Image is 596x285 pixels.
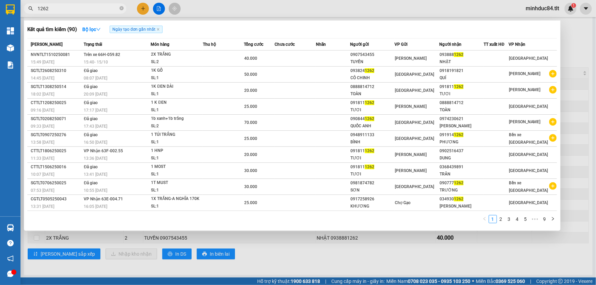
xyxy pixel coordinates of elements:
[509,87,541,92] span: [PERSON_NAME]
[7,44,14,52] img: warehouse-icon
[84,116,98,121] span: Đã giao
[84,76,108,81] span: 08:07 [DATE]
[509,104,548,109] span: [GEOGRAPHIC_DATA]
[454,132,463,137] span: 1262
[440,155,483,162] div: DUNG
[38,5,118,12] input: Tìm tên, số ĐT hoặc mã đơn
[481,215,489,223] button: left
[120,5,124,12] span: close-circle
[31,188,54,193] span: 07:53 [DATE]
[365,68,374,73] span: 1262
[31,51,82,58] div: NVNTLT1510250081
[84,148,123,153] span: VP Nhận 63F-002.55
[84,140,108,145] span: 16:50 [DATE]
[365,165,374,169] span: 1262
[31,60,54,65] span: 15:49 [DATE]
[350,163,394,171] div: 091811
[395,168,427,173] span: [PERSON_NAME]
[244,200,257,205] span: 25.000
[440,67,483,74] div: 0918191821
[244,152,257,157] span: 20.000
[151,147,202,155] div: 1 HNP
[497,215,505,223] li: 2
[530,215,541,223] span: •••
[84,156,108,161] span: 13:36 [DATE]
[84,52,121,57] span: Trên xe 66H-059.82
[6,4,15,15] img: logo-vxr
[440,187,483,194] div: TRƯỜNG
[395,42,408,47] span: VP Gửi
[509,119,541,124] span: [PERSON_NAME]
[84,92,108,97] span: 20:09 [DATE]
[454,52,463,57] span: 1262
[350,90,394,98] div: TOÀN
[31,115,82,123] div: SGTLT0208250071
[440,99,483,106] div: 0888814712
[440,83,483,90] div: 091811
[31,124,54,129] span: 09:33 [DATE]
[151,203,202,210] div: SL: 1
[203,42,216,47] span: Thu hộ
[31,204,54,209] span: 13:31 [DATE]
[350,180,394,187] div: 0981874782
[440,51,483,58] div: 093888
[31,67,82,74] div: SGTLT2608250310
[151,106,202,114] div: SL: 1
[440,171,483,178] div: TRÂN
[84,100,98,105] span: Đã giao
[483,217,487,221] span: left
[31,180,82,187] div: SGTLT0706250025
[481,215,489,223] li: Previous Page
[440,58,483,66] div: NHẬT
[244,184,257,189] span: 30.000
[350,139,394,146] div: BÌNH
[350,155,394,162] div: TƯƠI
[31,147,82,155] div: CTTLT1806250025
[439,42,461,47] span: Người nhận
[7,271,14,277] span: message
[440,180,483,187] div: 090777
[31,108,54,113] span: 09:16 [DATE]
[484,42,505,47] span: TT xuất HĐ
[120,6,124,10] span: close-circle
[77,24,106,35] button: Bộ lọcdown
[151,187,202,194] div: SL: 1
[244,72,257,77] span: 50.000
[84,132,98,137] span: Đã giao
[549,118,557,126] span: plus-circle
[84,42,102,47] span: Trạng thái
[509,200,548,205] span: [GEOGRAPHIC_DATA]
[151,123,202,130] div: SL: 2
[350,196,394,203] div: 0917258926
[84,68,98,73] span: Đã giao
[82,27,101,32] strong: Bộ lọc
[244,42,263,47] span: Tổng cước
[365,100,374,105] span: 1262
[84,84,98,89] span: Đã giao
[27,26,77,33] h3: Kết quả tìm kiếm ( 90 )
[151,163,202,171] div: 1 MOST
[350,99,394,106] div: 091811
[395,88,434,93] span: [GEOGRAPHIC_DATA]
[509,71,541,76] span: [PERSON_NAME]
[110,26,163,33] span: Ngày tạo đơn gần nhất
[84,181,98,185] span: Đã giao
[7,224,14,231] img: warehouse-icon
[275,42,295,47] span: Chưa cước
[31,196,82,203] div: CGTLT0505250043
[316,42,326,47] span: Nhãn
[395,104,427,109] span: [PERSON_NAME]
[551,217,555,221] span: right
[151,83,202,90] div: 1K ĐEN DÀI
[509,168,548,173] span: [GEOGRAPHIC_DATA]
[350,83,394,90] div: 0888814712
[244,136,257,141] span: 25.000
[489,215,497,223] a: 1
[84,204,108,209] span: 16:05 [DATE]
[151,51,202,58] div: 2X TRẮNG
[7,240,14,246] span: question-circle
[151,179,202,187] div: 1T MUST
[4,49,152,67] div: [GEOGRAPHIC_DATA]
[497,215,505,223] a: 2
[244,88,257,93] span: 20.000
